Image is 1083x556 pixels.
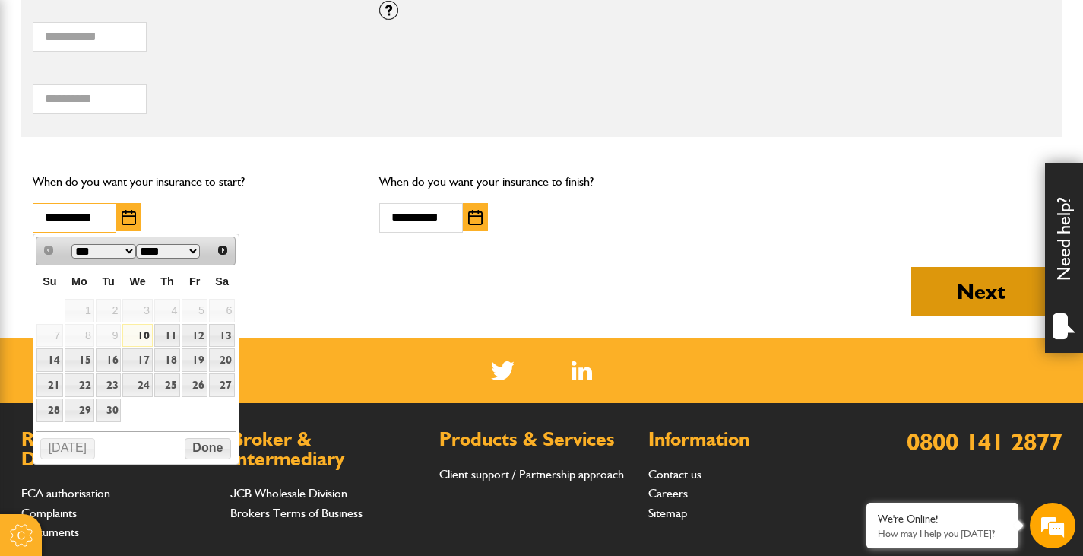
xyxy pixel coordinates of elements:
p: How may I help you today? [878,528,1007,539]
a: 29 [65,399,94,422]
a: Sitemap [648,506,687,520]
a: 18 [154,348,180,372]
input: Enter your email address [20,186,277,219]
a: 16 [96,348,122,372]
a: 11 [154,324,180,348]
a: LinkedIn [572,361,592,380]
a: 13 [209,324,235,348]
div: Minimize live chat window [249,8,286,44]
a: Client support / Partnership approach [439,467,624,481]
span: Tuesday [102,275,115,288]
a: Brokers Terms of Business [230,506,363,520]
h2: Broker & Intermediary [230,430,424,469]
a: Next [212,239,234,261]
p: When do you want your insurance to start? [33,172,357,192]
a: 24 [122,373,152,397]
div: Need help? [1045,163,1083,353]
a: 15 [65,348,94,372]
p: When do you want your insurance to finish? [379,172,704,192]
img: d_20077148190_company_1631870298795_20077148190 [26,84,64,106]
a: 17 [122,348,152,372]
a: 26 [182,373,207,397]
a: 22 [65,373,94,397]
span: Sunday [43,275,56,288]
span: Saturday [215,275,229,288]
span: Wednesday [130,275,146,288]
div: Chat with us now [79,85,255,105]
a: 14 [36,348,63,372]
span: Friday [189,275,200,288]
img: Choose date [468,210,483,225]
img: Linked In [572,361,592,380]
a: 12 [182,324,207,348]
input: Enter your phone number [20,230,277,264]
div: We're Online! [878,513,1007,526]
a: FCA authorisation [21,486,110,500]
img: Choose date [122,210,136,225]
a: 25 [154,373,180,397]
span: Thursday [160,275,174,288]
a: Documents [21,525,79,539]
input: Enter your last name [20,141,277,174]
h2: Information [648,430,842,450]
h2: Regulations & Documents [21,430,215,469]
h2: Products & Services [439,430,633,450]
a: 23 [96,373,122,397]
button: [DATE] [40,438,95,459]
button: Done [185,438,231,459]
a: 30 [96,399,122,422]
textarea: Type your message and hit 'Enter' [20,275,277,424]
a: 0800 141 2877 [907,427,1062,456]
a: 10 [122,324,152,348]
a: 19 [182,348,207,372]
a: Complaints [21,506,77,520]
span: Monday [71,275,87,288]
span: Next [217,244,229,256]
button: Next [911,267,1051,316]
a: Careers [648,486,688,500]
a: 28 [36,399,63,422]
a: 27 [209,373,235,397]
a: Contact us [648,467,701,481]
em: Start Chat [207,437,276,457]
img: Twitter [491,361,515,380]
a: 20 [209,348,235,372]
a: JCB Wholesale Division [230,486,347,500]
a: 21 [36,373,63,397]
